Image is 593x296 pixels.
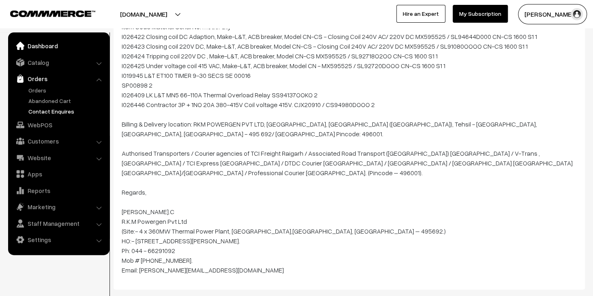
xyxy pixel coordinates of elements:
[92,4,196,24] button: [DOMAIN_NAME]
[10,11,95,17] img: COMMMERCE
[10,183,107,198] a: Reports
[10,118,107,132] a: WebPOS
[518,4,587,24] button: [PERSON_NAME]…
[396,5,445,23] a: Hire an Expert
[10,71,107,86] a: Orders
[10,167,107,181] a: Apps
[571,8,583,20] img: user
[26,86,107,94] a: Orders
[10,134,107,148] a: Customers
[26,107,107,116] a: Contact Enquires
[10,39,107,53] a: Dashboard
[10,199,107,214] a: Marketing
[10,55,107,70] a: Catalog
[10,232,107,247] a: Settings
[453,5,508,23] a: My Subscription
[10,8,81,18] a: COMMMERCE
[26,97,107,105] a: Abandoned Cart
[10,150,107,165] a: Website
[10,216,107,231] a: Staff Management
